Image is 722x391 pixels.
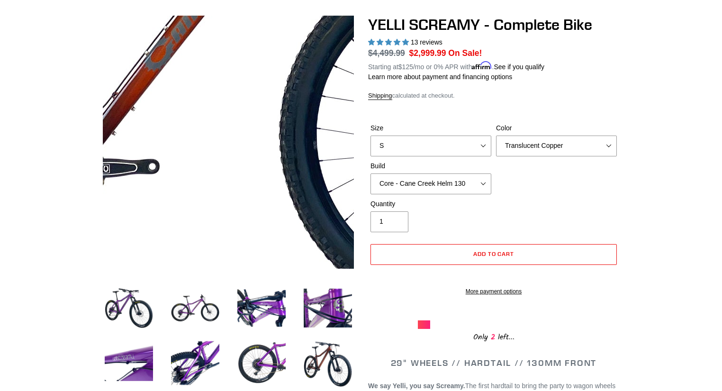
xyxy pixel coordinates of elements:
a: Shipping [368,92,392,100]
img: Load image into Gallery viewer, YELLI SCREAMY - Complete Bike [103,337,155,389]
img: Load image into Gallery viewer, YELLI SCREAMY - Complete Bike [169,282,221,334]
span: On Sale! [448,47,482,59]
img: Load image into Gallery viewer, YELLI SCREAMY - Complete Bike [302,282,354,334]
span: 29" WHEELS // HARDTAIL // 130MM FRONT [391,357,597,368]
b: We say Yelli, you say Screamy. [368,382,465,390]
h1: YELLI SCREAMY - Complete Bike [368,16,619,34]
span: 13 reviews [411,38,442,46]
p: Starting at /mo or 0% APR with . [368,60,544,72]
label: Quantity [370,199,491,209]
label: Build [370,161,491,171]
span: Affirm [472,62,492,70]
button: Add to cart [370,244,617,265]
img: Load image into Gallery viewer, YELLI SCREAMY - Complete Bike [302,337,354,389]
a: Learn more about payment and financing options [368,73,512,81]
div: Only left... [418,329,569,344]
span: $125 [398,63,413,71]
span: $2,999.99 [409,48,446,58]
span: 2 [488,331,498,343]
label: Color [496,123,617,133]
img: Load image into Gallery viewer, YELLI SCREAMY - Complete Bike [103,282,155,334]
img: Load image into Gallery viewer, YELLI SCREAMY - Complete Bike [235,337,288,389]
s: $4,499.99 [368,48,405,58]
label: Size [370,123,491,133]
a: More payment options [370,287,617,296]
img: Load image into Gallery viewer, YELLI SCREAMY - Complete Bike [169,337,221,389]
img: Load image into Gallery viewer, YELLI SCREAMY - Complete Bike [235,282,288,334]
div: calculated at checkout. [368,91,619,100]
span: Add to cart [473,250,514,257]
a: See if you qualify - Learn more about Affirm Financing (opens in modal) [494,63,544,71]
span: 5.00 stars [368,38,411,46]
